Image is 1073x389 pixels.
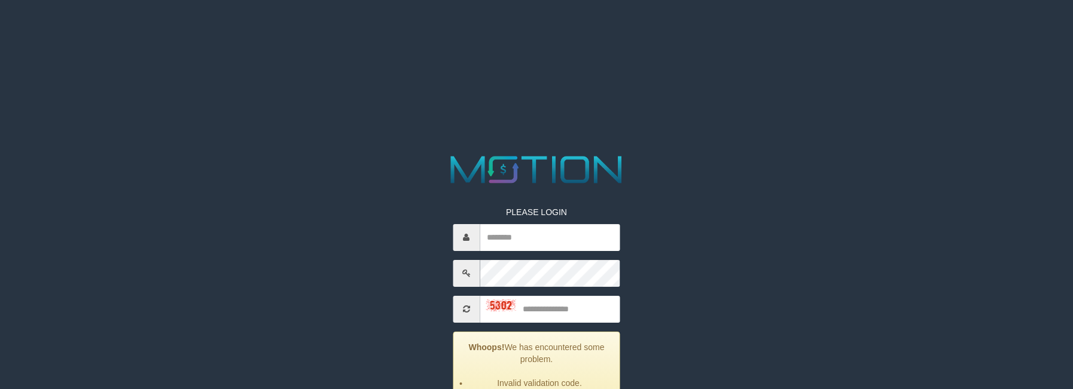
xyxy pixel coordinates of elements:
[486,299,516,311] img: captcha
[469,342,505,352] strong: Whoops!
[468,377,610,389] li: Invalid validation code.
[443,151,630,188] img: MOTION_logo.png
[453,206,620,218] p: PLEASE LOGIN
